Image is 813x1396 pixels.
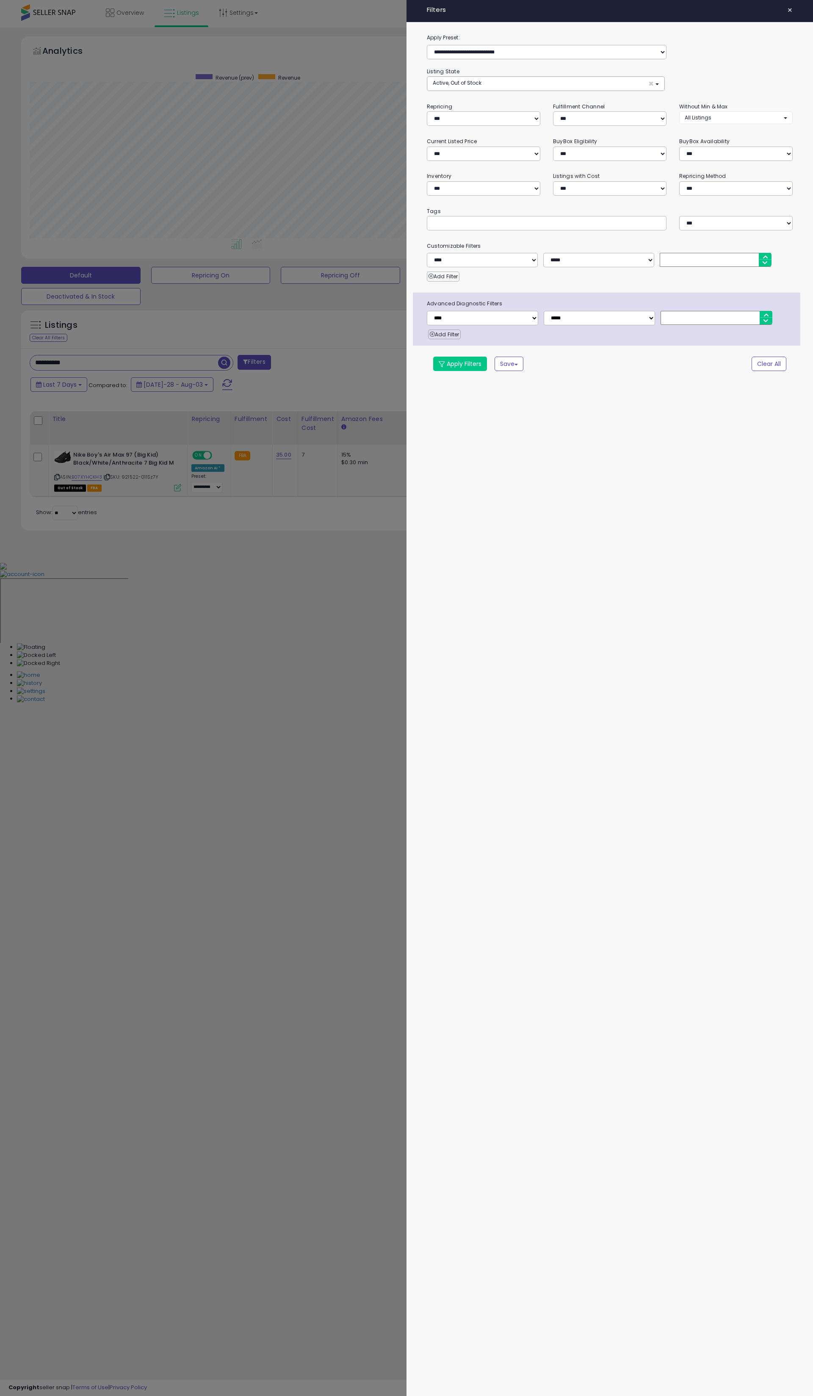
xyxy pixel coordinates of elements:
span: × [787,4,793,16]
small: Listings with Cost [553,172,600,180]
small: Fulfillment Channel [553,103,605,110]
button: Add Filter [427,271,459,282]
button: Add Filter [428,330,461,340]
span: × [648,79,654,88]
button: Apply Filters [433,357,487,371]
small: Repricing [427,103,452,110]
button: All Listings [679,111,793,124]
span: All Listings [685,114,711,121]
span: Advanced Diagnostic Filters [420,299,800,308]
button: Clear All [752,357,786,371]
small: Tags [420,207,799,216]
small: Listing State [427,68,459,75]
button: Save [495,357,523,371]
span: Active, Out of Stock [433,79,481,86]
button: × [784,4,796,16]
small: Repricing Method [679,172,726,180]
small: Inventory [427,172,451,180]
button: Active, Out of Stock × [427,77,664,91]
small: Customizable Filters [420,241,799,251]
label: Apply Preset: [420,33,799,42]
small: Current Listed Price [427,138,477,145]
h4: Filters [427,6,793,14]
small: BuyBox Eligibility [553,138,597,145]
small: Without Min & Max [679,103,728,110]
small: BuyBox Availability [679,138,730,145]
